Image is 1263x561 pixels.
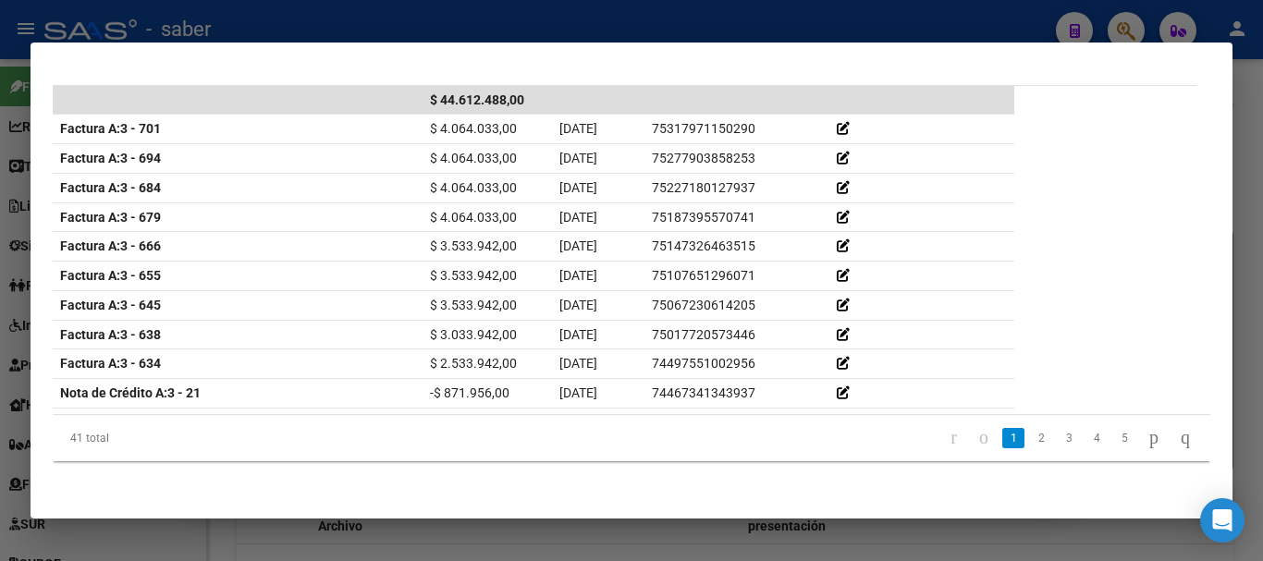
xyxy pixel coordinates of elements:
[559,121,597,136] span: [DATE]
[430,151,517,165] span: $ 4.064.033,00
[53,415,281,461] div: 41 total
[1027,422,1055,454] li: page 2
[60,210,120,225] span: Factura A:
[430,298,517,312] span: $ 3.533.942,00
[652,121,755,136] span: 75317971150290
[60,210,161,225] strong: 3 - 679
[60,268,120,283] span: Factura A:
[60,356,120,371] span: Factura A:
[652,327,755,342] span: 75017720573446
[60,238,161,253] strong: 3 - 666
[1172,428,1198,448] a: go to last page
[971,428,997,448] a: go to previous page
[430,238,517,253] span: $ 3.533.942,00
[652,210,755,225] span: 75187395570741
[652,268,755,283] span: 75107651296071
[559,180,597,195] span: [DATE]
[652,356,755,371] span: 74497551002956
[652,238,755,253] span: 75147326463515
[60,151,120,165] span: Factura A:
[60,268,161,283] strong: 3 - 655
[60,151,161,165] strong: 3 - 694
[430,356,517,371] span: $ 2.533.942,00
[559,298,597,312] span: [DATE]
[430,327,517,342] span: $ 3.033.942,00
[559,268,597,283] span: [DATE]
[430,180,517,195] span: $ 4.064.033,00
[430,268,517,283] span: $ 3.533.942,00
[60,121,120,136] span: Factura A:
[942,428,965,448] a: go to first page
[652,298,755,312] span: 75067230614205
[1030,428,1052,448] a: 2
[652,151,755,165] span: 75277903858253
[60,385,167,400] span: Nota de Crédito A:
[559,327,597,342] span: [DATE]
[430,121,517,136] span: $ 4.064.033,00
[1141,428,1167,448] a: go to next page
[559,356,597,371] span: [DATE]
[1200,498,1245,543] div: Open Intercom Messenger
[1083,422,1110,454] li: page 4
[652,180,755,195] span: 75227180127937
[60,298,161,312] strong: 3 - 645
[60,385,201,400] strong: 3 - 21
[1002,428,1024,448] a: 1
[60,238,120,253] span: Factura A:
[1085,428,1108,448] a: 4
[1058,428,1080,448] a: 3
[60,356,161,371] strong: 3 - 634
[60,327,161,342] strong: 3 - 638
[60,327,120,342] span: Factura A:
[60,298,120,312] span: Factura A:
[559,151,597,165] span: [DATE]
[1055,422,1083,454] li: page 3
[559,385,597,400] span: [DATE]
[430,385,509,400] span: -$ 871.956,00
[999,422,1027,454] li: page 1
[60,180,120,195] span: Factura A:
[1113,428,1135,448] a: 5
[559,238,597,253] span: [DATE]
[1110,422,1138,454] li: page 5
[60,180,161,195] strong: 3 - 684
[60,121,161,136] strong: 3 - 701
[559,210,597,225] span: [DATE]
[430,210,517,225] span: $ 4.064.033,00
[430,92,524,107] span: $ 44.612.488,00
[652,385,755,400] span: 74467341343937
